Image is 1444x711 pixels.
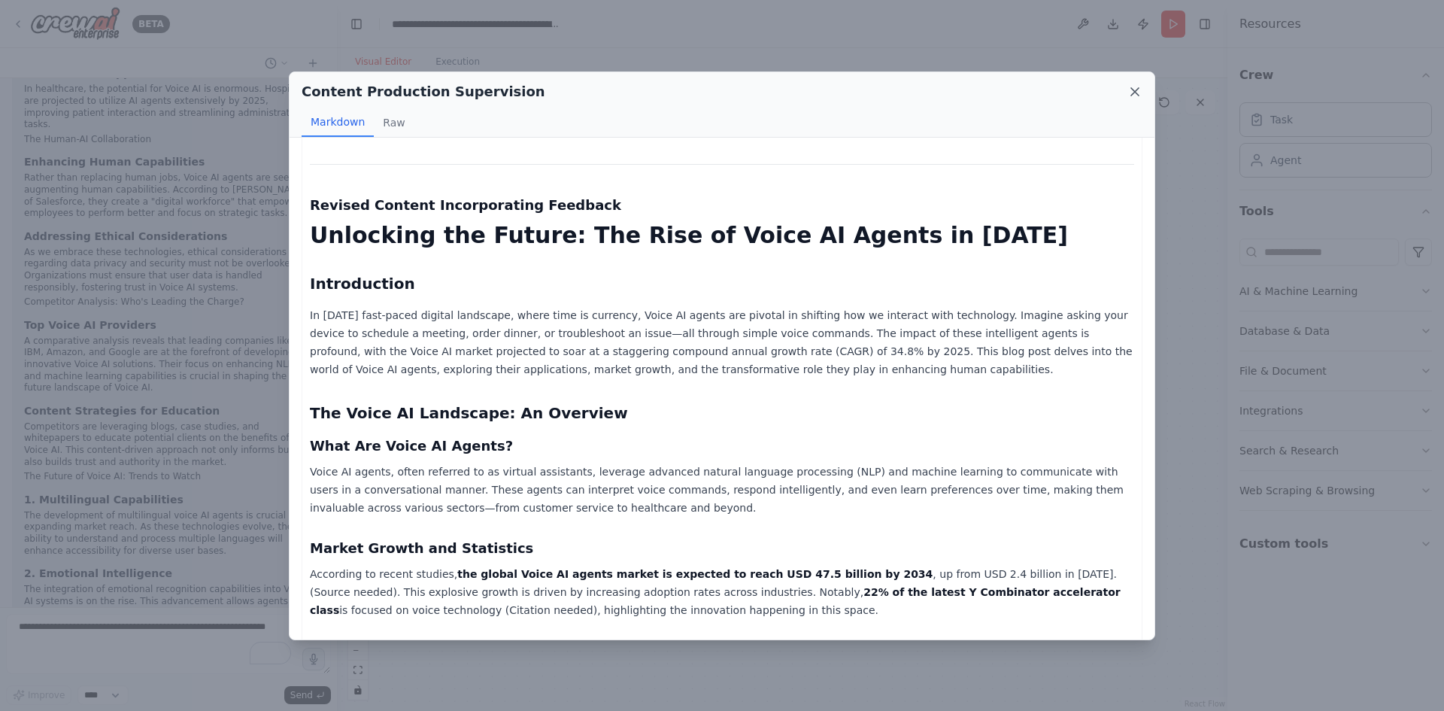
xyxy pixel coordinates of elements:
[457,568,933,580] strong: the global Voice AI agents market is expected to reach USD 47.5 billion by 2034
[310,403,1134,424] h2: The Voice AI Landscape: An Overview
[310,306,1134,378] p: In [DATE] fast-paced digital landscape, where time is currency, Voice AI agents are pivotal in sh...
[310,222,1134,249] h1: Unlocking the Future: The Rise of Voice AI Agents in [DATE]
[310,463,1134,517] p: Voice AI agents, often referred to as virtual assistants, leverage advanced natural language proc...
[310,436,1134,457] h3: What Are Voice AI Agents?
[310,538,1134,559] h3: Market Growth and Statistics
[310,195,1134,216] h3: Revised Content Incorporating Feedback
[302,81,545,102] h2: Content Production Supervision
[310,586,1121,616] strong: 22% of the latest Y Combinator accelerator class
[310,273,1134,294] h2: Introduction
[374,108,414,137] button: Raw
[302,108,374,137] button: Markdown
[310,565,1134,619] p: According to recent studies, , up from USD 2.4 billion in [DATE]. (Source needed). This explosive...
